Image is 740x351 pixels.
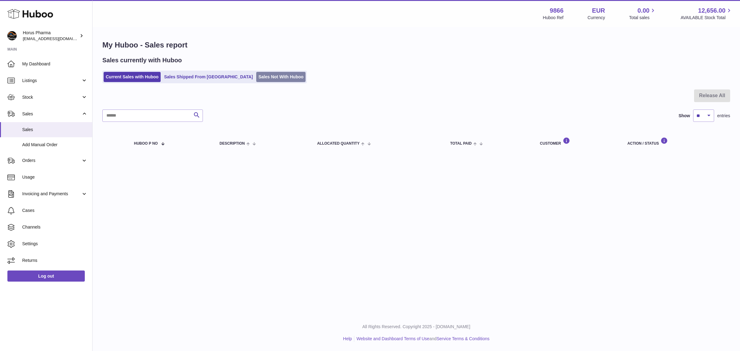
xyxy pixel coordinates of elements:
[343,336,352,341] a: Help
[22,127,88,133] span: Sales
[23,36,91,41] span: [EMAIL_ADDRESS][DOMAIN_NAME]
[698,6,726,15] span: 12,656.00
[550,6,564,15] strong: 9866
[22,111,81,117] span: Sales
[627,137,724,146] div: Action / Status
[102,40,730,50] h1: My Huboo - Sales report
[22,208,88,213] span: Cases
[104,72,161,82] a: Current Sales with Huboo
[162,72,255,82] a: Sales Shipped From [GEOGRAPHIC_DATA]
[97,324,735,330] p: All Rights Reserved. Copyright 2025 - [DOMAIN_NAME]
[437,336,490,341] a: Service Terms & Conditions
[22,258,88,263] span: Returns
[22,174,88,180] span: Usage
[22,224,88,230] span: Channels
[356,336,429,341] a: Website and Dashboard Terms of Use
[543,15,564,21] div: Huboo Ref
[22,142,88,148] span: Add Manual Order
[102,56,182,64] h2: Sales currently with Huboo
[256,72,306,82] a: Sales Not With Huboo
[7,270,85,282] a: Log out
[22,61,88,67] span: My Dashboard
[23,30,78,42] div: Horus Pharma
[717,113,730,119] span: entries
[134,142,158,146] span: Huboo P no
[354,336,489,342] li: and
[540,137,615,146] div: Customer
[680,6,733,21] a: 12,656.00 AVAILABLE Stock Total
[629,15,656,21] span: Total sales
[22,78,81,84] span: Listings
[22,191,81,197] span: Invoicing and Payments
[22,94,81,100] span: Stock
[22,158,81,163] span: Orders
[450,142,472,146] span: Total paid
[317,142,360,146] span: ALLOCATED Quantity
[629,6,656,21] a: 0.00 Total sales
[679,113,690,119] label: Show
[592,6,605,15] strong: EUR
[588,15,605,21] div: Currency
[220,142,245,146] span: Description
[680,15,733,21] span: AVAILABLE Stock Total
[22,241,88,247] span: Settings
[638,6,650,15] span: 0.00
[7,31,17,40] img: internalAdmin-9866@internal.huboo.com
